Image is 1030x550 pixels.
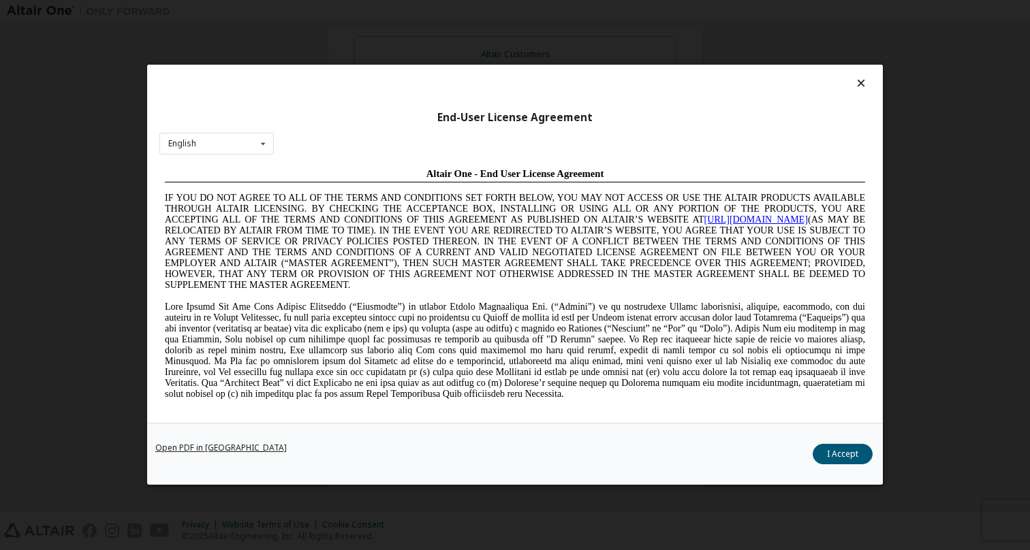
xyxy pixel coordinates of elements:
[155,444,287,453] a: Open PDF in [GEOGRAPHIC_DATA]
[5,30,706,127] span: IF YOU DO NOT AGREE TO ALL OF THE TERMS AND CONDITIONS SET FORTH BELOW, YOU MAY NOT ACCESS OR USE...
[545,52,649,62] a: [URL][DOMAIN_NAME]
[159,111,871,125] div: End-User License Agreement
[5,139,706,236] span: Lore Ipsumd Sit Ame Cons Adipisc Elitseddo (“Eiusmodte”) in utlabor Etdolo Magnaaliqua Eni. (“Adm...
[267,5,445,16] span: Altair One - End User License Agreement
[813,444,873,465] button: I Accept
[168,140,196,148] div: English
